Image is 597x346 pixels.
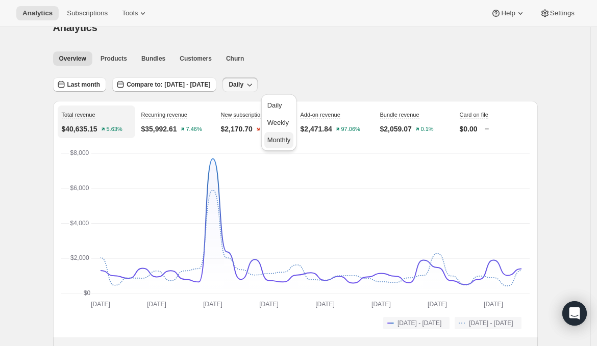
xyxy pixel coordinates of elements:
span: Customers [180,55,212,63]
span: Compare to: [DATE] - [DATE] [127,81,210,89]
p: $2,059.07 [380,124,412,134]
text: 0.1% [420,126,433,132]
button: Last month [53,77,107,92]
span: Subscriptions [67,9,108,17]
button: [DATE] - [DATE] [455,317,521,329]
text: [DATE] [91,301,110,308]
p: $2,170.70 [221,124,253,134]
text: 97.06% [341,126,360,132]
span: Daily [267,101,282,109]
span: Monthly [267,136,291,144]
span: New subscription revenue [221,112,286,118]
span: Analytics [22,9,53,17]
span: Products [101,55,127,63]
text: [DATE] [484,301,503,308]
span: Help [501,9,515,17]
text: [DATE] [371,301,391,308]
text: $0 [83,289,90,297]
span: Last month [67,81,101,89]
p: $2,471.84 [301,124,332,134]
text: [DATE] [315,301,335,308]
div: Open Intercom Messenger [562,301,587,326]
span: [DATE] - [DATE] [469,319,513,327]
text: $4,000 [70,220,89,227]
span: Analytics [53,22,97,33]
button: Help [485,6,531,20]
text: 7.46% [186,126,202,132]
span: Settings [550,9,575,17]
span: Overview [59,55,86,63]
button: Tools [116,6,154,20]
span: Weekly [267,119,289,126]
button: Daily [222,77,258,92]
text: $2,000 [70,254,89,261]
p: $0.00 [460,124,478,134]
button: Subscriptions [61,6,114,20]
span: Daily [229,81,243,89]
span: [DATE] - [DATE] [397,319,441,327]
text: $8,000 [70,149,89,156]
span: Total revenue [62,112,95,118]
button: Compare to: [DATE] - [DATE] [112,77,216,92]
button: Analytics [16,6,59,20]
span: Bundles [141,55,165,63]
text: 5.63% [106,126,122,132]
p: $40,635.15 [62,124,97,134]
span: Churn [226,55,244,63]
text: [DATE] [203,301,222,308]
span: Add-on revenue [301,112,340,118]
text: $6,000 [70,184,89,192]
text: [DATE] [147,301,166,308]
span: Recurring revenue [141,112,188,118]
text: [DATE] [428,301,447,308]
p: $35,992.61 [141,124,177,134]
span: Tools [122,9,138,17]
text: [DATE] [259,301,279,308]
span: Bundle revenue [380,112,419,118]
button: Settings [534,6,581,20]
span: Card on file [460,112,488,118]
button: [DATE] - [DATE] [383,317,450,329]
